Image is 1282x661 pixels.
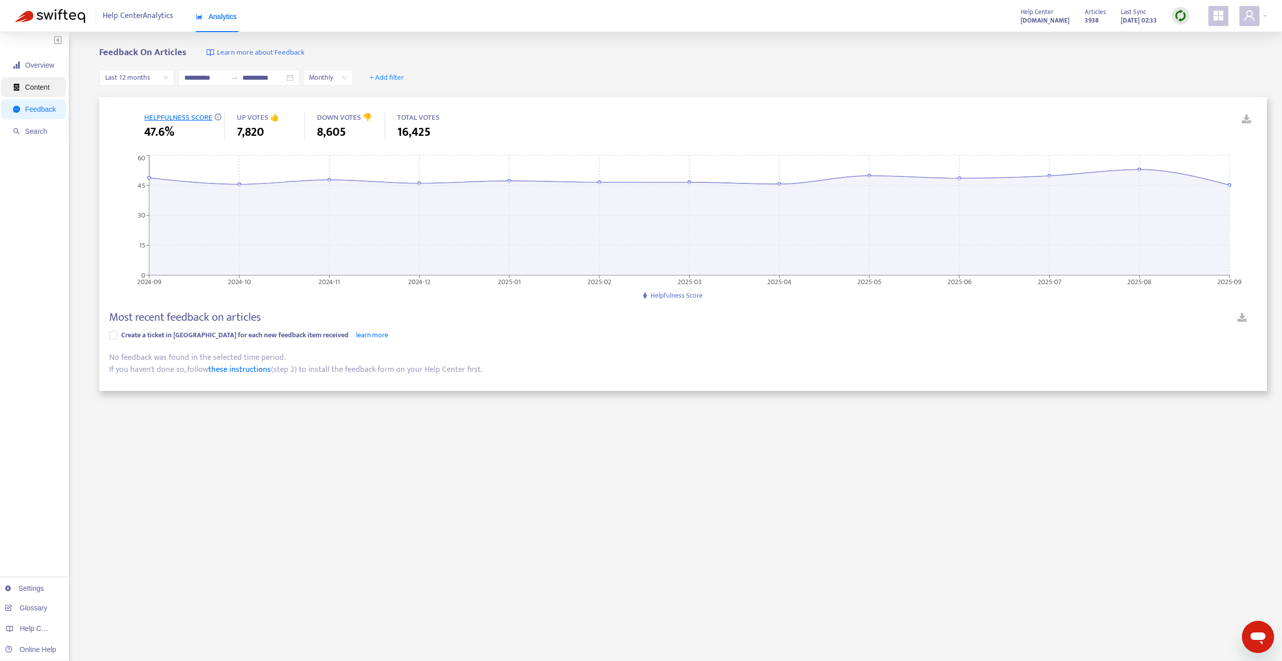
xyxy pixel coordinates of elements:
[317,123,346,141] span: 8,605
[5,604,47,612] a: Glossary
[397,123,431,141] span: 16,425
[5,584,44,592] a: Settings
[13,62,20,69] span: signal
[1128,276,1152,287] tspan: 2025-08
[651,290,703,301] span: Helpfulness Score
[857,276,881,287] tspan: 2025-05
[947,276,972,287] tspan: 2025-06
[25,83,50,91] span: Content
[1085,15,1099,26] strong: 3938
[109,364,1257,376] div: If you haven't done so, follow (step 2) to install the feedback form on your Help Center first.
[362,70,412,86] button: + Add filter
[317,111,372,124] span: DOWN VOTES 👎
[109,352,1257,364] div: No feedback was found in the selected time period.
[309,70,347,85] span: Monthly
[13,106,20,113] span: message
[139,240,145,251] tspan: 15
[25,61,54,69] span: Overview
[1243,10,1255,22] span: user
[1085,7,1106,18] span: Articles
[137,276,161,287] tspan: 2024-09
[13,84,20,91] span: container
[141,269,145,281] tspan: 0
[228,276,251,287] tspan: 2024-10
[144,123,174,141] span: 47.6%
[206,47,304,59] a: Learn more about Feedback
[1212,10,1224,22] span: appstore
[196,13,203,20] span: area-chart
[1174,10,1187,22] img: sync.dc5367851b00ba804db3.png
[121,329,349,341] span: Create a ticket in [GEOGRAPHIC_DATA] for each new feedback item received
[20,624,61,632] span: Help Centers
[408,276,431,287] tspan: 2024-12
[138,179,145,191] tspan: 45
[237,111,279,124] span: UP VOTES 👍
[587,276,611,287] tspan: 2025-02
[356,329,388,341] a: learn more
[138,209,145,221] tspan: 30
[15,9,85,23] img: Swifteq
[370,72,404,84] span: + Add filter
[103,7,173,26] span: Help Center Analytics
[13,128,20,135] span: search
[208,363,271,376] a: these instructions
[767,276,792,287] tspan: 2025-04
[144,111,212,124] span: HELPFULNESS SCORE
[138,152,145,164] tspan: 60
[109,311,261,324] h4: Most recent feedback on articles
[1217,276,1241,287] tspan: 2025-09
[1038,276,1062,287] tspan: 2025-07
[1121,15,1157,26] strong: [DATE] 02:33
[1021,15,1070,26] a: [DOMAIN_NAME]
[206,49,214,57] img: image-link
[217,47,304,59] span: Learn more about Feedback
[196,13,237,21] span: Analytics
[1021,7,1054,18] span: Help Center
[318,276,340,287] tspan: 2024-11
[498,276,521,287] tspan: 2025-01
[230,74,238,82] span: swap-right
[230,74,238,82] span: to
[25,105,56,113] span: Feedback
[99,45,186,60] b: Feedback On Articles
[678,276,702,287] tspan: 2025-03
[5,645,56,653] a: Online Help
[105,70,168,85] span: Last 12 months
[1242,621,1274,653] iframe: Button to launch messaging window
[1121,7,1146,18] span: Last Sync
[397,111,440,124] span: TOTAL VOTES
[25,127,47,135] span: Search
[237,123,264,141] span: 7,820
